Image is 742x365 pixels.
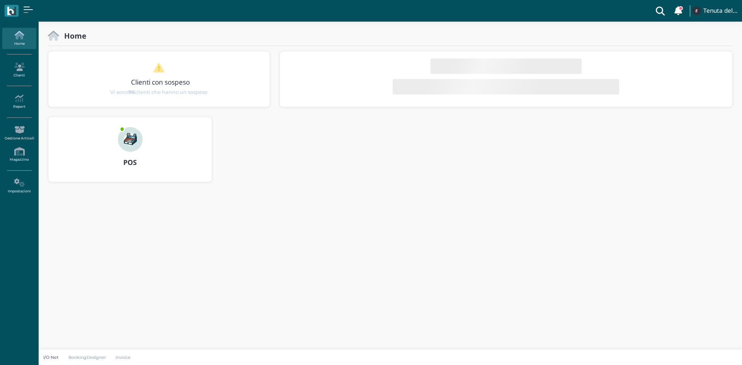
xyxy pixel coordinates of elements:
img: ... [692,7,701,15]
h4: Tenuta del Barco [703,8,737,14]
img: ... [118,127,143,152]
iframe: Help widget launcher [687,341,735,358]
a: Clienti con sospeso Vi sono96clienti che hanno un sospeso [63,63,255,96]
a: ... POS [48,117,212,192]
h3: Clienti con sospeso [65,78,256,86]
a: Home [2,28,36,49]
a: Gestione Articoli [2,122,36,144]
a: Report [2,91,36,112]
h2: Home [59,32,86,40]
a: Impostazioni [2,175,36,197]
b: POS [123,158,137,167]
div: 1 / 1 [48,51,270,107]
b: 96 [128,89,134,95]
span: Vi sono clienti che hanno un sospeso [110,88,208,96]
a: Magazzino [2,144,36,165]
img: logo [7,7,16,15]
a: ... Tenuta del Barco [691,2,737,20]
a: Clienti [2,59,36,81]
